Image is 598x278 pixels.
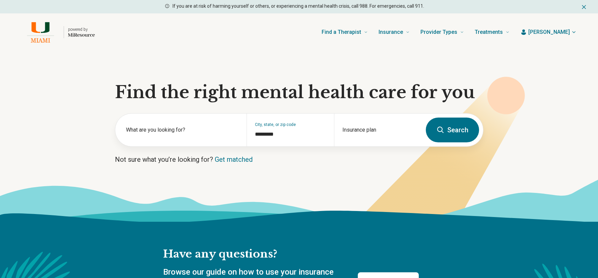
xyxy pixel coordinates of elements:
button: Dismiss [581,3,587,11]
a: Treatments [475,19,510,46]
p: If you are at risk of harming yourself or others, or experiencing a mental health crisis, call 98... [173,3,424,10]
button: Search [426,118,479,142]
h2: Have any questions? [163,247,419,261]
label: What are you looking for? [126,126,239,134]
a: Find a Therapist [322,19,368,46]
button: [PERSON_NAME] [520,28,577,36]
h1: Find the right mental health care for you [115,82,483,102]
span: [PERSON_NAME] [528,28,570,36]
a: Insurance [379,19,410,46]
a: Home page [21,21,95,43]
span: Treatments [475,27,503,37]
p: Not sure what you’re looking for? [115,155,483,164]
a: Provider Types [420,19,464,46]
span: Provider Types [420,27,457,37]
p: powered by [68,27,95,32]
span: Insurance [379,27,403,37]
span: Find a Therapist [322,27,361,37]
a: Get matched [215,155,253,163]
